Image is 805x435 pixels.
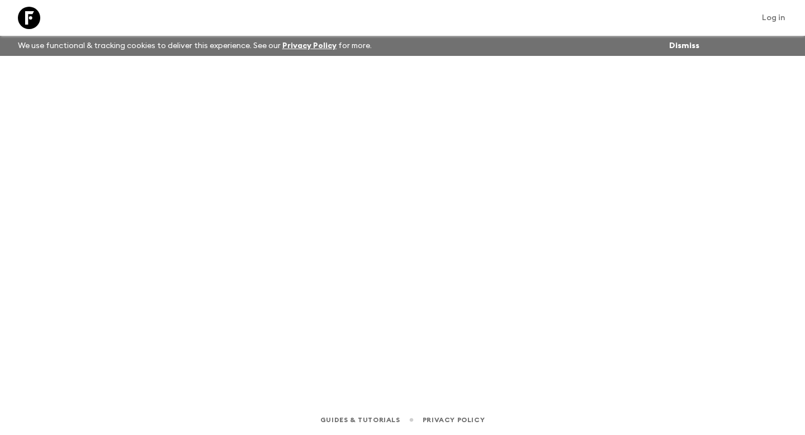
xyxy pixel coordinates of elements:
p: We use functional & tracking cookies to deliver this experience. See our for more. [13,36,376,56]
a: Privacy Policy [423,414,485,426]
a: Privacy Policy [282,42,337,50]
a: Log in [756,10,792,26]
a: Guides & Tutorials [320,414,400,426]
button: Dismiss [666,38,702,54]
